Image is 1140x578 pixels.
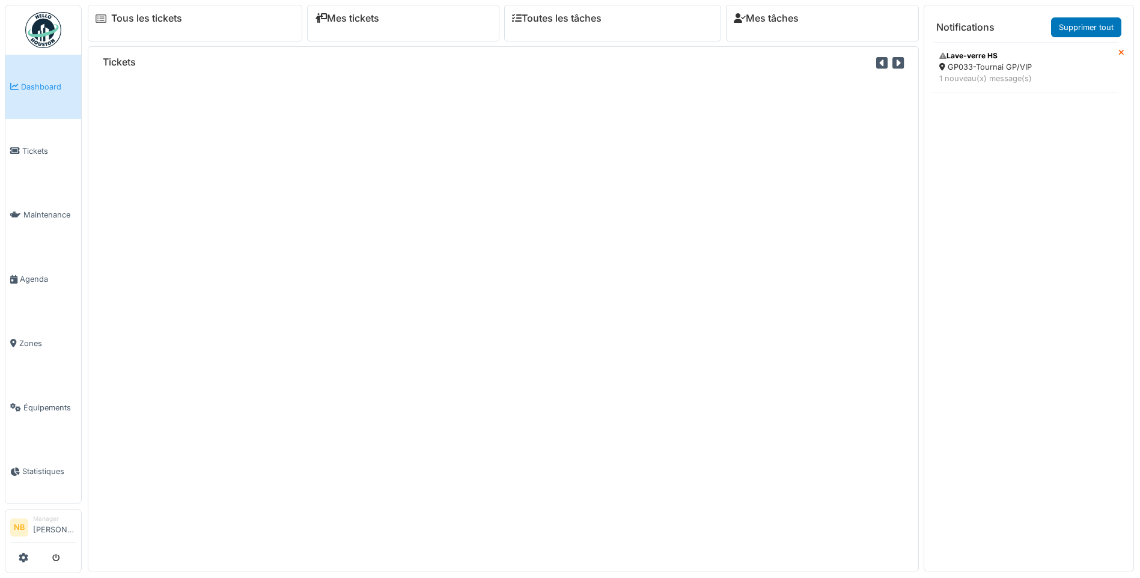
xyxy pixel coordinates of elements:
a: Lave-verre HS GP033-Tournai GP/VIP 1 nouveau(x) message(s) [931,42,1118,93]
h6: Notifications [936,22,995,33]
a: Dashboard [5,55,81,119]
a: Toutes les tâches [512,13,602,24]
span: Équipements [23,402,76,413]
a: Maintenance [5,183,81,248]
div: GP033-Tournai GP/VIP [939,61,1111,73]
span: Zones [19,338,76,349]
a: Supprimer tout [1051,17,1121,37]
span: Statistiques [22,466,76,477]
span: Dashboard [21,81,76,93]
a: Tickets [5,119,81,183]
span: Agenda [20,273,76,285]
a: Zones [5,311,81,376]
a: Mes tickets [315,13,379,24]
h6: Tickets [103,56,136,68]
span: Tickets [22,145,76,157]
div: Lave-verre HS [939,50,1111,61]
span: Maintenance [23,209,76,221]
a: Agenda [5,247,81,311]
a: NB Manager[PERSON_NAME] [10,514,76,543]
div: 1 nouveau(x) message(s) [939,73,1111,84]
li: [PERSON_NAME] [33,514,76,540]
li: NB [10,519,28,537]
a: Mes tâches [734,13,799,24]
a: Équipements [5,376,81,440]
a: Statistiques [5,440,81,504]
a: Tous les tickets [111,13,182,24]
div: Manager [33,514,76,523]
img: Badge_color-CXgf-gQk.svg [25,12,61,48]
